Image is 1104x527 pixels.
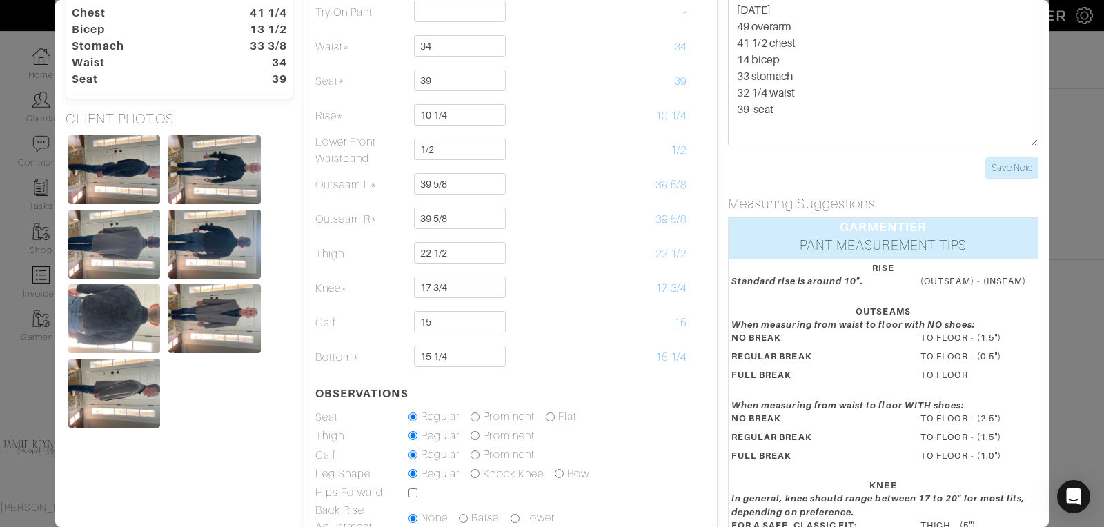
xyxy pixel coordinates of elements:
[731,400,964,410] em: When measuring from waist to floor WITH shoes:
[683,6,687,19] span: -
[315,64,408,99] td: Seat*
[66,110,293,127] h5: CLIENT PHOTOS
[671,144,687,157] span: 1/2
[985,157,1038,179] input: Save Note
[483,408,534,425] label: Prominent
[421,408,460,425] label: Regular
[219,21,297,38] dt: 13 1/2
[655,179,687,191] span: 39 5/8
[168,210,260,279] img: VmoLbVhgwayLPVWCjvo9kwan
[61,54,219,71] dt: Waist
[168,135,260,204] img: aC3DzcA25cZxZX4PqNydK3fV
[421,428,460,444] label: Regular
[731,479,1035,492] div: KNEE
[674,41,687,53] span: 34
[729,218,1038,236] div: GARMENTIER
[315,168,408,202] td: Outseam L*
[910,430,1045,444] dd: TO FLOOR - (1.5")
[421,510,448,526] label: None
[910,368,1045,381] dd: TO FLOOR
[721,430,910,449] dt: REGULAR BREAK
[721,350,910,368] dt: REGULAR BREAK
[61,71,219,88] dt: Seat
[168,284,260,353] img: V1s74obihyc5MHp7WF723c2C
[68,284,160,353] img: zBiHLF6pDXpiAUius7dju6JV
[315,133,408,168] td: Lower Front Waistband
[315,427,408,446] td: Thigh
[483,428,534,444] label: Prominent
[68,359,160,428] img: A68qSfJUv56R38MtqjMJW62K
[655,282,687,295] span: 17 3/4
[61,5,219,21] dt: Chest
[315,99,408,133] td: Rise*
[910,412,1045,425] dd: TO FLOOR - (2.5")
[731,319,975,330] em: When measuring from waist to floor with NO shoes:
[910,350,1045,363] dd: TO FLOOR - (0.5")
[721,368,910,387] dt: FULL BREAK
[421,446,460,463] label: Regular
[315,306,408,340] td: Calf
[731,493,1025,517] em: In general, knee should range between 17 to 20" for most fits, depending on preference.
[655,213,687,226] span: 39 5/8
[655,110,687,122] span: 10 1/4
[315,375,408,408] th: OBSERVATIONS
[471,510,499,526] label: Raise
[721,412,910,430] dt: NO BREAK
[219,54,297,71] dt: 34
[910,449,1045,462] dd: TO FLOOR - (1.0")
[219,5,297,21] dt: 41 1/4
[1057,480,1090,513] div: Open Intercom Messenger
[315,271,408,306] td: Knee*
[219,38,297,54] dt: 33 3/8
[729,236,1038,259] div: PANT MEASUREMENT TIPS
[731,261,1035,275] div: RISE
[315,465,408,484] td: Leg Shape
[721,331,910,350] dt: NO BREAK
[558,408,577,425] label: Flat
[315,408,408,427] td: Seat
[731,305,1035,318] div: OUTSEAMS
[483,446,534,463] label: Prominent
[674,75,687,88] span: 39
[421,466,460,482] label: Regular
[567,466,589,482] label: Bow
[61,21,219,38] dt: Bicep
[483,466,544,482] label: Knock Knee
[728,195,1038,212] h5: Measuring Suggestions
[315,237,408,271] td: Thigh
[315,340,408,375] td: Bottom*
[655,248,687,260] span: 22 1/2
[68,210,160,279] img: yAxffKo5Rex8hFUz13f5aHBe
[315,484,408,501] td: Hips Forward
[731,276,863,286] em: Standard rise is around 10".
[721,449,910,468] dt: FULL BREAK
[61,38,219,54] dt: Stomach
[523,510,555,526] label: Lower
[315,30,408,64] td: Waist*
[315,202,408,237] td: Outseam R*
[219,71,297,88] dt: 39
[910,331,1045,344] dd: TO FLOOR - (1.5")
[68,135,160,204] img: AuGzEudmJnYMMN3KFvkYikMq
[315,446,408,465] td: Calf
[655,351,687,364] span: 15 1/4
[674,317,687,329] span: 15
[910,275,1045,288] dd: (OUTSEAM) - (INSEAM)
